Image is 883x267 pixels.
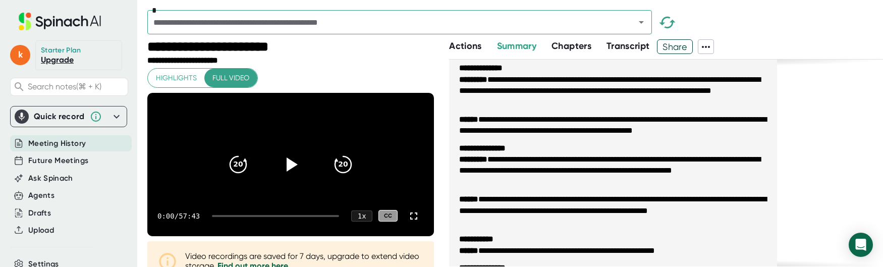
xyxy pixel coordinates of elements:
span: Transcript [606,40,650,51]
button: Agents [28,190,54,201]
span: Share [657,38,692,56]
button: Actions [449,39,481,53]
button: Ask Spinach [28,173,73,184]
span: Highlights [156,72,197,84]
div: 1 x [351,210,372,222]
div: Quick record [15,106,123,127]
button: Full video [204,69,257,87]
div: Starter Plan [41,46,81,55]
button: Summary [497,39,536,53]
span: Search notes (⌘ + K) [28,82,101,91]
span: Actions [449,40,481,51]
div: CC [378,210,398,222]
span: k [10,45,30,65]
div: Open Intercom Messenger [849,233,873,257]
button: Open [634,15,648,29]
div: 0:00 / 57:43 [157,212,200,220]
span: Chapters [551,40,591,51]
button: Chapters [551,39,591,53]
div: Quick record [34,112,85,122]
button: Share [657,39,693,54]
button: Transcript [606,39,650,53]
button: Future Meetings [28,155,88,167]
button: Upload [28,225,54,236]
button: Drafts [28,207,51,219]
button: Highlights [148,69,205,87]
span: Summary [497,40,536,51]
a: Upgrade [41,55,74,65]
button: Meeting History [28,138,86,149]
span: Full video [212,72,249,84]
